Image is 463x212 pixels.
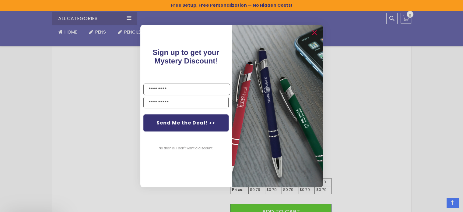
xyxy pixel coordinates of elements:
[156,141,216,156] button: No thanks, I don't want a discount.
[143,97,229,108] input: YOUR EMAIL
[310,28,319,38] button: Close dialog
[153,48,219,65] span: Sign up to get your Mystery Discount
[143,114,229,131] button: Send Me the Deal! >>
[153,48,219,65] span: !
[413,196,463,212] iframe: Google Customer Reviews
[232,25,323,187] img: 081b18bf-2f98-4675-a917-09431eb06994.jpeg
